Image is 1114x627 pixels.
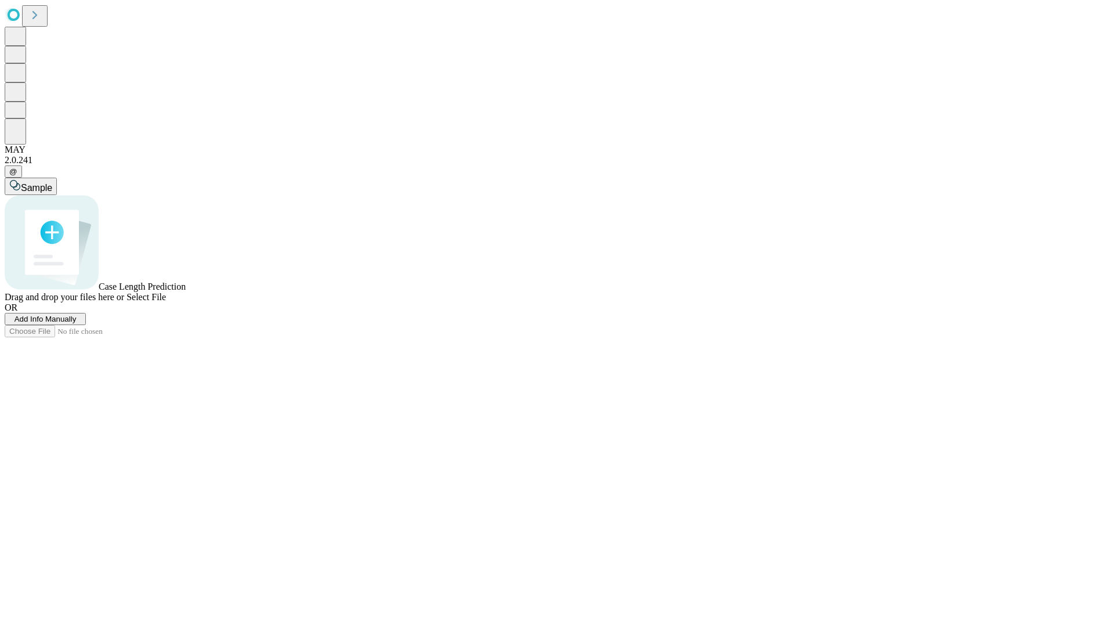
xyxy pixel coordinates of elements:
span: Select File [126,292,166,302]
span: Sample [21,183,52,193]
span: @ [9,167,17,176]
span: Add Info Manually [15,315,77,323]
button: @ [5,165,22,178]
button: Sample [5,178,57,195]
div: 2.0.241 [5,155,1109,165]
span: OR [5,302,17,312]
span: Case Length Prediction [99,282,186,291]
button: Add Info Manually [5,313,86,325]
div: MAY [5,145,1109,155]
span: Drag and drop your files here or [5,292,124,302]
